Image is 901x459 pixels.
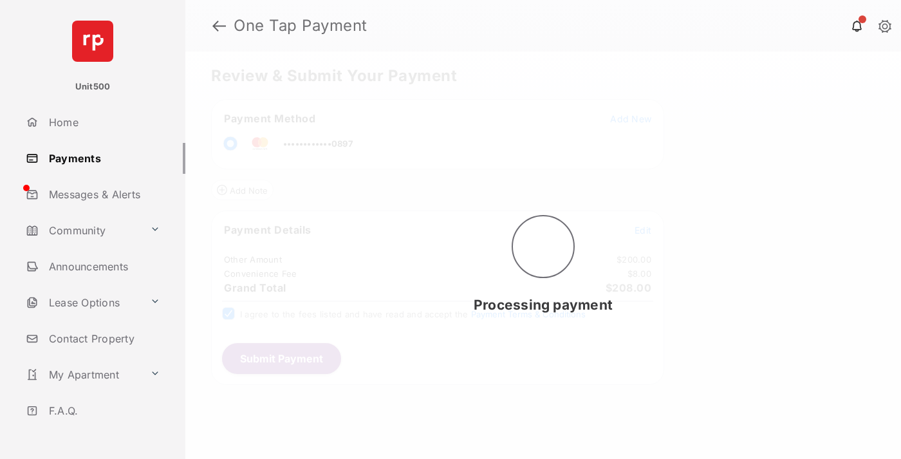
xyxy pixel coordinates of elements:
[234,18,367,33] strong: One Tap Payment
[21,215,145,246] a: Community
[21,107,185,138] a: Home
[21,323,185,354] a: Contact Property
[474,297,613,313] span: Processing payment
[21,287,145,318] a: Lease Options
[72,21,113,62] img: svg+xml;base64,PHN2ZyB4bWxucz0iaHR0cDovL3d3dy53My5vcmcvMjAwMC9zdmciIHdpZHRoPSI2NCIgaGVpZ2h0PSI2NC...
[21,359,145,390] a: My Apartment
[21,143,185,174] a: Payments
[21,395,185,426] a: F.A.Q.
[75,80,111,93] p: Unit500
[21,179,185,210] a: Messages & Alerts
[21,251,185,282] a: Announcements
